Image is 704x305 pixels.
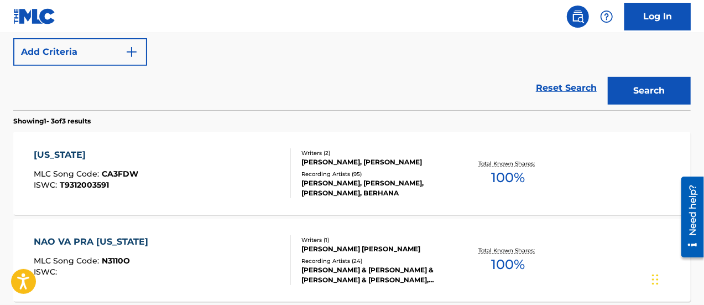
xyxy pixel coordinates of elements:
a: [US_STATE]MLC Song Code:CA3FDWISWC:T9312003591Writers (2)[PERSON_NAME], [PERSON_NAME]Recording Ar... [13,132,691,215]
a: NAO VA PRA [US_STATE]MLC Song Code:N3110OISWC:Writers (1)[PERSON_NAME] [PERSON_NAME]Recording Art... [13,219,691,302]
div: Writers ( 2 ) [301,149,452,157]
div: [PERSON_NAME] & [PERSON_NAME] & [PERSON_NAME] & [PERSON_NAME], [PERSON_NAME], [PERSON_NAME] & [PE... [301,265,452,285]
span: 100 % [492,255,525,275]
span: ISWC : [34,267,60,277]
p: Total Known Shares: [479,159,538,168]
div: [PERSON_NAME], [PERSON_NAME] [301,157,452,167]
p: Total Known Shares: [479,246,538,255]
span: CA3FDW [102,169,138,179]
div: [PERSON_NAME] [PERSON_NAME] [301,244,452,254]
a: Log In [624,3,691,30]
button: Add Criteria [13,38,147,66]
div: Help [596,6,618,28]
img: help [600,10,613,23]
a: Reset Search [530,76,602,100]
div: Writers ( 1 ) [301,236,452,244]
div: NAO VA PRA [US_STATE] [34,235,154,249]
div: Recording Artists ( 95 ) [301,170,452,178]
span: T9312003591 [60,180,109,190]
div: [US_STATE] [34,148,138,162]
img: search [571,10,585,23]
span: MLC Song Code : [34,256,102,266]
span: N3110O [102,256,130,266]
p: Showing 1 - 3 of 3 results [13,116,91,126]
iframe: Chat Widget [649,252,704,305]
a: Public Search [567,6,589,28]
iframe: Resource Center [673,172,704,261]
div: Recording Artists ( 24 ) [301,257,452,265]
span: 100 % [492,168,525,188]
div: Drag [652,263,659,296]
span: MLC Song Code : [34,169,102,179]
span: ISWC : [34,180,60,190]
img: MLC Logo [13,8,56,24]
button: Search [608,77,691,105]
div: [PERSON_NAME], [PERSON_NAME], [PERSON_NAME], BERHANA [301,178,452,198]
img: 9d2ae6d4665cec9f34b9.svg [125,45,138,59]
